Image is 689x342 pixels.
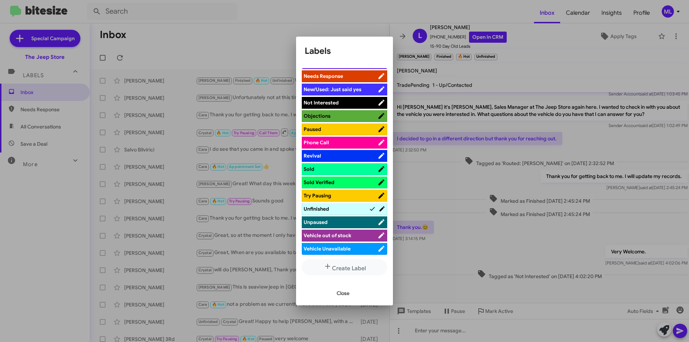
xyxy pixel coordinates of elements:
button: Close [331,287,355,300]
button: Create Label [302,259,387,275]
span: New/Used: Just said yes [304,86,361,93]
span: Vehicle out of stock [304,232,351,239]
span: Needs Response [304,73,343,79]
span: Unfinished [304,206,329,212]
span: Close [337,287,350,300]
span: Revival [304,153,321,159]
span: Vehicle Unavailable [304,245,351,252]
span: Sold [304,166,314,172]
span: Objections [304,113,331,119]
span: Unpaused [304,219,328,225]
h1: Labels [305,45,384,57]
span: Try Pausing [304,192,331,199]
span: Phone Call [304,139,329,146]
span: Paused [304,126,321,132]
span: Not Interested [304,99,339,106]
span: Sold Verified [304,179,334,186]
